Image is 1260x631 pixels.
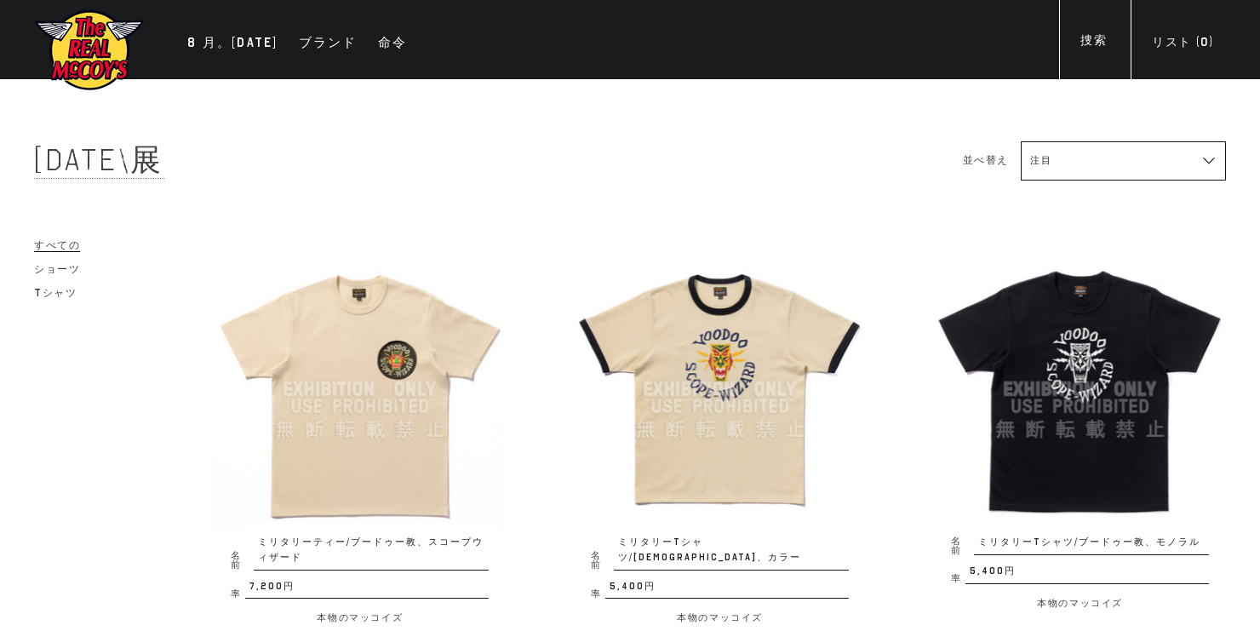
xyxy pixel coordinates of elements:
div: 命令 [378,32,408,56]
div: ) [1152,33,1213,56]
img: マッコイズ展 [34,9,145,92]
span: ショーツ [34,263,80,275]
span: 率 [591,589,605,599]
font: リスト ( [1152,35,1208,49]
span: すべての [34,239,80,252]
a: ミリタリーTシャツ/ブードゥー教、モノラル 名前ミリタリーTシャツ/ブードゥー教、モノラル 率5,400円 本物のマッコイズ [934,244,1226,613]
span: 率 [231,589,245,599]
span: 名前 [231,551,254,570]
span: ミリタリーティー/ブードゥー教、スコープウィザード [254,535,489,570]
div: 捜索 [1080,32,1107,54]
span: 5,400円 [605,579,849,599]
a: ショーツ [34,259,80,279]
div: ブランド [299,32,358,56]
img: ミリタリーティー/ブードゥー教、スコープウィザード [214,244,506,536]
a: 命令 [369,32,416,56]
a: Tシャツ [34,283,77,303]
span: 7,200円 [245,579,489,599]
span: 0 [1200,35,1208,49]
p: 本物のマッコイズ [934,593,1226,613]
a: ミリタリーTシャツ/ブードゥー教、カラー 名前ミリタリーTシャツ/[DEMOGRAPHIC_DATA]、カラー 率5,400円 本物のマッコイズ [574,244,866,628]
a: リスト (0) [1131,33,1234,56]
span: 率 [951,574,965,583]
span: [DATE]展 [34,141,164,179]
img: ミリタリーTシャツ/ブードゥー教、モノラル [934,244,1226,536]
a: 捜索 [1059,32,1128,54]
span: Tシャツ [34,287,77,299]
p: 本物のマッコイズ [214,607,506,628]
img: ミリタリーTシャツ/ブードゥー教、カラー [574,244,866,536]
a: すべての [34,235,80,255]
span: 5,400円 [965,564,1209,584]
span: 名前 [591,551,614,570]
label: 並べ替え [963,154,1009,166]
span: ミリタリーTシャツ/[DEMOGRAPHIC_DATA]、カラー [614,535,849,570]
div: 8 月。[DATE] [187,32,278,56]
span: 名前 [951,536,974,555]
a: 8 月。[DATE] [179,32,287,56]
a: ミリタリーティー/ブードゥー教、スコープウィザード 名前ミリタリーティー/ブードゥー教、スコープウィザード 率7,200円 本物のマッコイズ [214,244,506,628]
span: ミリタリーTシャツ/ブードゥー教、モノラル [974,535,1209,555]
p: 本物のマッコイズ [574,607,866,628]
